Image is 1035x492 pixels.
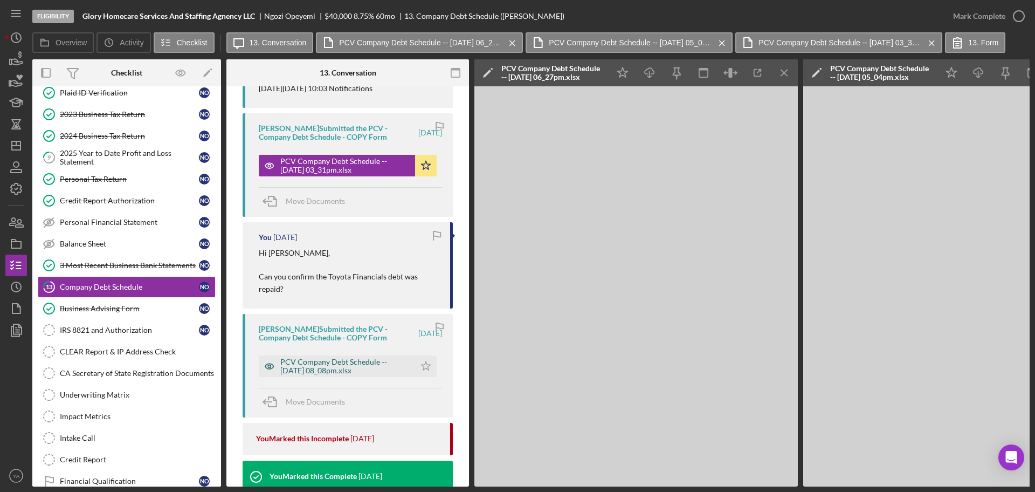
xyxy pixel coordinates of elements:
div: 2023 Business Tax Return [60,110,199,119]
a: CLEAR Report & IP Address Check [38,341,216,363]
button: Checklist [154,32,215,53]
button: PCV Company Debt Schedule -- [DATE] 03_31pm.xlsx [735,32,942,53]
p: Hi [PERSON_NAME], Can you confirm the Toyota Financials debt was repaid? [259,247,439,296]
div: Credit Report Authorization [60,196,199,205]
span: Move Documents [286,397,345,406]
div: Intake Call [60,434,215,442]
button: Activity [96,32,150,53]
time: 2025-10-10 00:09 [418,329,442,338]
button: PCV Company Debt Schedule -- [DATE] 06_27pm.xlsx [316,32,523,53]
div: Personal Tax Return [60,175,199,183]
div: CA Secretary of State Registration Documents [60,369,215,378]
div: Open Intercom Messenger [998,445,1024,470]
label: Overview [56,38,87,47]
div: [PERSON_NAME] Submitted the PCV - Company Debt Schedule - COPY Form [259,325,417,342]
a: 2023 Business Tax ReturnNO [38,104,216,125]
div: N O [199,87,210,98]
time: 2025-10-10 19:31 [418,128,442,137]
div: N O [199,238,210,249]
div: Ngozi Opeyemi [264,12,325,20]
div: 3 Most Recent Business Bank Statements [60,261,199,270]
button: 13. Conversation [226,32,314,53]
a: Credit Report AuthorizationNO [38,190,216,211]
div: Company Debt Schedule [60,283,199,291]
span: Move Documents [286,196,345,206]
time: 2025-09-29 18:04 [350,434,374,443]
button: PCV Company Debt Schedule -- [DATE] 05_04pm.xlsx [526,32,733,53]
div: 8.75 % [354,12,374,20]
b: Glory Homecare Services And Staffing Agnency LLC [82,12,255,20]
button: Move Documents [259,188,356,215]
a: Credit Report [38,449,216,470]
div: PCV Company Debt Schedule -- [DATE] 08_08pm.xlsx [280,358,410,375]
div: Eligibility [32,10,74,23]
time: 2025-10-10 17:03 [273,233,297,242]
div: Financial Qualification [60,477,199,486]
button: Overview [32,32,94,53]
div: Credit Report [60,455,215,464]
span: $40,000 [325,11,352,20]
div: N O [199,195,210,206]
a: CA Secretary of State Registration Documents [38,363,216,384]
iframe: Document Preview [474,86,798,487]
a: 3 Most Recent Business Bank StatementsNO [38,255,216,276]
text: YA [13,473,20,479]
div: N O [199,476,210,487]
div: Mark Complete [953,5,1005,27]
button: Mark Complete [942,5,1030,27]
div: N O [199,109,210,120]
div: 2025 Year to Date Profit and Loss Statement [60,149,199,166]
button: PCV Company Debt Schedule -- [DATE] 08_08pm.xlsx [259,356,437,377]
div: 2024 Business Tax Return [60,132,199,140]
tspan: 9 [47,154,51,161]
div: PCV Company Debt Schedule -- [DATE] 05_04pm.xlsx [830,64,933,81]
a: Impact Metrics [38,406,216,427]
div: You [259,233,272,242]
div: N O [199,260,210,271]
div: N O [199,325,210,336]
div: Checklist [111,69,142,77]
a: Balance SheetNO [38,233,216,255]
div: Plaid ID Verification [60,88,199,97]
div: [PERSON_NAME] Submitted the PCV - Company Debt Schedule - COPY Form [259,124,417,141]
a: Personal Financial StatementNO [38,211,216,233]
button: YA [5,465,27,487]
label: 13. Conversation [250,38,307,47]
a: 13Company Debt ScheduleNO [38,276,216,298]
div: Balance Sheet [60,240,199,248]
time: 2025-09-24 23:08 [358,472,382,481]
a: Business Advising FormNO [38,298,216,319]
label: PCV Company Debt Schedule -- [DATE] 05_04pm.xlsx [549,38,710,47]
label: PCV Company Debt Schedule -- [DATE] 03_31pm.xlsx [758,38,920,47]
div: PCV Company Debt Schedule -- [DATE] 03_31pm.xlsx [280,157,410,174]
a: Plaid ID VerificationNO [38,82,216,104]
button: Move Documents [259,388,356,415]
div: 60 mo [376,12,395,20]
button: PCV Company Debt Schedule -- [DATE] 03_31pm.xlsx [259,155,437,176]
div: You Marked this Complete [270,472,357,481]
div: N O [199,282,210,292]
label: PCV Company Debt Schedule -- [DATE] 06_27pm.xlsx [339,38,501,47]
a: 92025 Year to Date Profit and Loss StatementNO [38,147,216,168]
div: You Marked this Incomplete [256,434,349,443]
a: IRS 8821 and AuthorizationNO [38,319,216,341]
div: IRS 8821 and Authorization [60,326,199,334]
div: N O [199,217,210,228]
a: Intake Call [38,427,216,449]
div: N O [199,303,210,314]
a: 2024 Business Tax ReturnNO [38,125,216,147]
a: Financial QualificationNO [38,470,216,492]
label: Activity [120,38,143,47]
button: 13. Form [945,32,1005,53]
a: Personal Tax ReturnNO [38,168,216,190]
div: Business Advising Form [60,304,199,313]
div: PCV Company Debt Schedule -- [DATE] 06_27pm.xlsx [501,64,604,81]
div: CLEAR Report & IP Address Check [60,347,215,356]
div: Underwriting Matrix [60,391,215,399]
div: 13. Company Debt Schedule ([PERSON_NAME]) [404,12,564,20]
div: Impact Metrics [60,412,215,421]
tspan: 13 [46,283,52,290]
label: 13. Form [968,38,998,47]
div: N O [199,131,210,141]
div: 13. Conversation [320,69,376,77]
